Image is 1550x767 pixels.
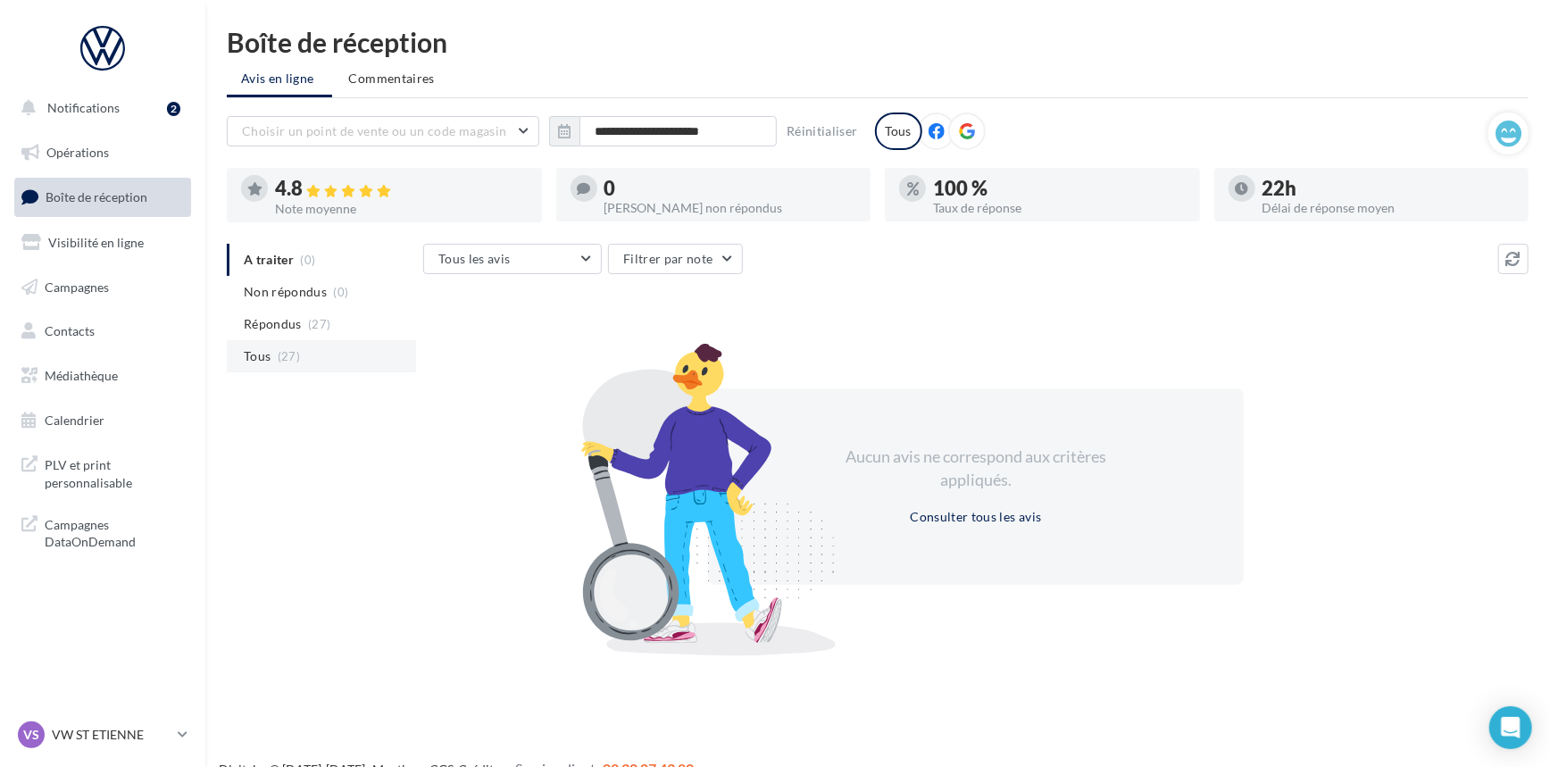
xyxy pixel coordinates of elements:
[11,357,195,395] a: Médiathèque
[779,121,865,142] button: Réinitialiser
[11,178,195,216] a: Boîte de réception
[933,202,1186,214] div: Taux de réponse
[23,726,39,744] span: VS
[11,313,195,350] a: Contacts
[308,317,330,331] span: (27)
[244,347,271,365] span: Tous
[275,179,528,199] div: 4.8
[604,179,857,198] div: 0
[822,446,1129,491] div: Aucun avis ne correspond aux critères appliqués.
[438,251,511,266] span: Tous les avis
[875,113,922,150] div: Tous
[48,235,144,250] span: Visibilité en ligne
[275,203,528,215] div: Note moyenne
[11,134,195,171] a: Opérations
[11,89,187,127] button: Notifications 2
[45,413,104,428] span: Calendrier
[45,368,118,383] span: Médiathèque
[46,189,147,204] span: Boîte de réception
[167,102,180,116] div: 2
[604,202,857,214] div: [PERSON_NAME] non répondus
[11,402,195,439] a: Calendrier
[45,453,184,491] span: PLV et print personnalisable
[1489,706,1532,749] div: Open Intercom Messenger
[46,145,109,160] span: Opérations
[334,285,349,299] span: (0)
[349,70,435,88] span: Commentaires
[11,505,195,558] a: Campagnes DataOnDemand
[227,29,1529,55] div: Boîte de réception
[11,269,195,306] a: Campagnes
[903,506,1048,528] button: Consulter tous les avis
[242,123,506,138] span: Choisir un point de vente ou un code magasin
[14,718,191,752] a: VS VW ST ETIENNE
[45,323,95,338] span: Contacts
[1262,179,1515,198] div: 22h
[47,100,120,115] span: Notifications
[227,116,539,146] button: Choisir un point de vente ou un code magasin
[52,726,171,744] p: VW ST ETIENNE
[244,283,327,301] span: Non répondus
[423,244,602,274] button: Tous les avis
[45,279,109,294] span: Campagnes
[244,315,302,333] span: Répondus
[1262,202,1515,214] div: Délai de réponse moyen
[278,349,300,363] span: (27)
[608,244,743,274] button: Filtrer par note
[933,179,1186,198] div: 100 %
[11,446,195,498] a: PLV et print personnalisable
[11,224,195,262] a: Visibilité en ligne
[45,513,184,551] span: Campagnes DataOnDemand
